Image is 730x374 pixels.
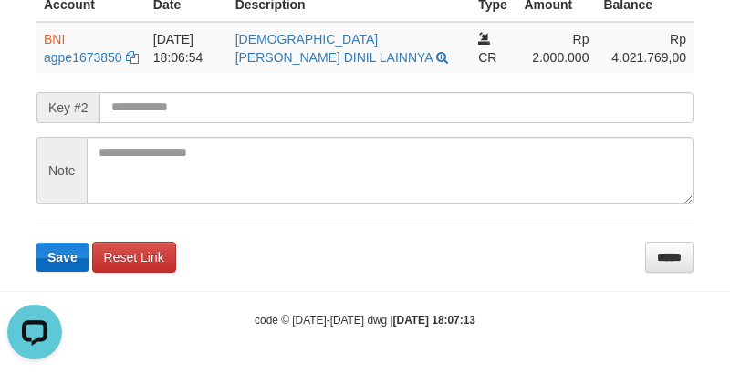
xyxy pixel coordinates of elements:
button: Save [36,243,89,272]
strong: [DATE] 18:07:13 [393,314,475,327]
a: [DEMOGRAPHIC_DATA][PERSON_NAME] DINIL LAINNYA [235,32,433,65]
span: Note [36,137,87,204]
small: code © [DATE]-[DATE] dwg | [255,314,475,327]
td: [DATE] 18:06:54 [146,22,228,74]
a: Copy agpe1673850 to clipboard [126,50,139,65]
span: Save [47,250,78,265]
td: Rp 4.021.769,00 [596,22,693,74]
span: CR [478,50,496,65]
span: BNI [44,32,65,47]
td: Rp 2.000.000 [516,22,596,74]
span: Key #2 [36,92,99,123]
a: Reset Link [92,242,176,273]
span: Reset Link [104,250,164,265]
button: Open LiveChat chat widget [7,7,62,62]
a: agpe1673850 [44,50,122,65]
